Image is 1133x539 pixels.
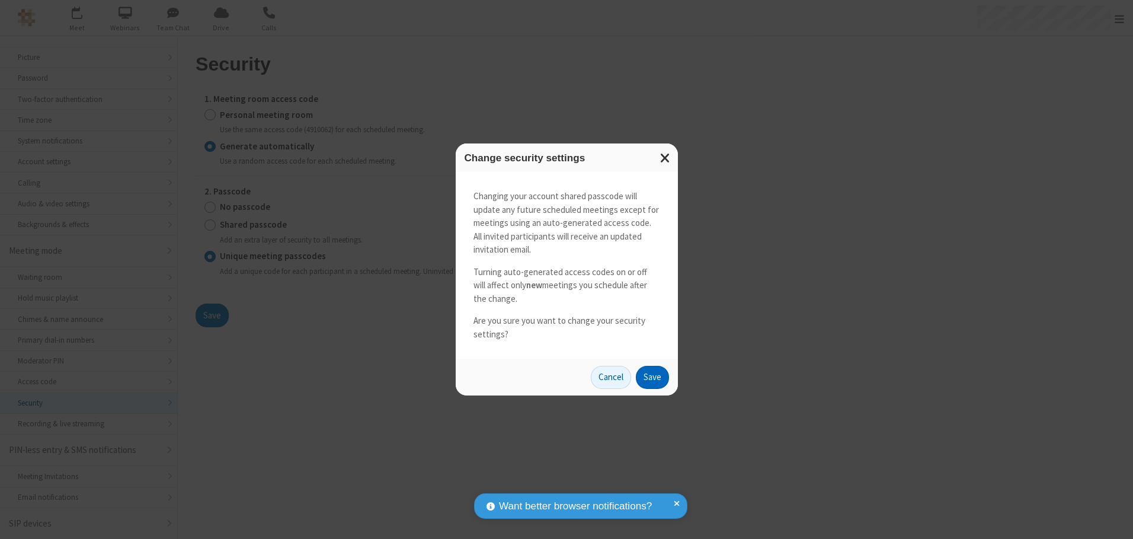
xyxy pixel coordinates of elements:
p: Turning auto-generated access codes on or off will affect only meetings you schedule after the ch... [473,266,660,306]
p: Changing your account shared passcode will update any future scheduled meetings except for meetin... [473,190,660,257]
span: Want better browser notifications? [499,499,652,514]
h3: Change security settings [465,152,669,164]
button: Cancel [591,366,631,390]
button: Save [636,366,669,390]
strong: new [526,279,542,291]
p: Are you sure you want to change your security settings? [473,314,660,341]
button: Close modal [653,143,678,173]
